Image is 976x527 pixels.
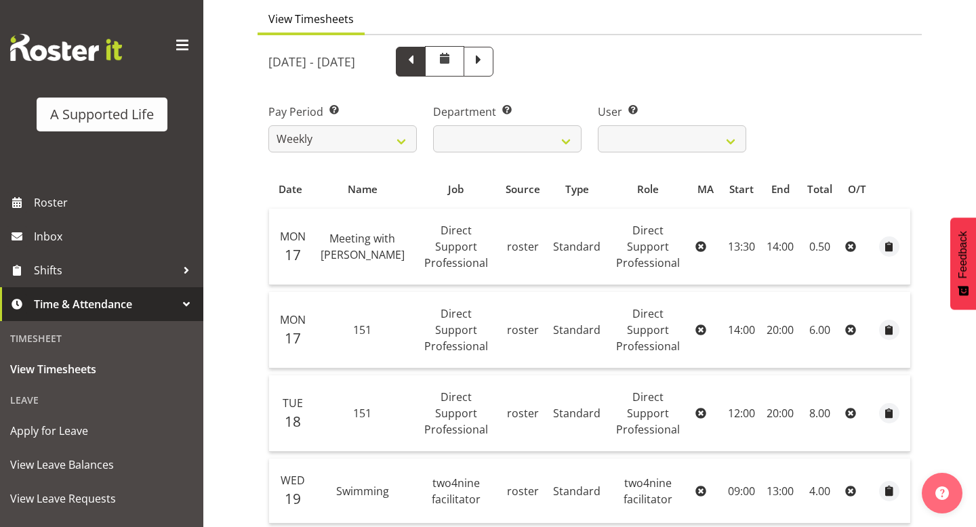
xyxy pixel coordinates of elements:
[268,11,354,27] span: View Timesheets
[50,104,154,125] div: A Supported Life
[10,488,193,509] span: View Leave Requests
[433,104,582,120] label: Department
[507,239,539,254] span: roster
[697,182,714,197] div: MA
[799,209,840,285] td: 0.50
[321,231,405,262] span: Meeting with [PERSON_NAME]
[34,294,176,314] span: Time & Attendance
[957,231,969,278] span: Feedback
[3,448,200,482] a: View Leave Balances
[548,292,606,368] td: Standard
[507,322,539,337] span: roster
[506,182,540,197] div: Source
[950,217,976,310] button: Feedback - Show survey
[761,292,799,368] td: 20:00
[3,414,200,448] a: Apply for Leave
[722,375,762,452] td: 12:00
[3,386,200,414] div: Leave
[3,482,200,515] a: View Leave Requests
[624,476,672,507] span: two4nine facilitator
[807,182,832,197] div: Total
[353,406,371,421] span: 151
[277,182,303,197] div: Date
[3,352,200,386] a: View Timesheets
[548,459,606,524] td: Standard
[548,209,606,285] td: Standard
[34,260,176,280] span: Shifts
[616,306,680,354] span: Direct Support Professional
[34,226,197,247] span: Inbox
[432,476,481,507] span: two4nine facilitator
[729,182,754,197] div: Start
[10,421,193,441] span: Apply for Leave
[799,375,840,452] td: 8.00
[799,292,840,368] td: 6.00
[761,459,799,524] td: 13:00
[336,484,389,499] span: Swimming
[424,223,488,270] span: Direct Support Professional
[799,459,840,524] td: 4.00
[34,192,197,213] span: Roster
[761,375,799,452] td: 20:00
[280,312,306,327] span: Mon
[3,324,200,352] div: Timesheet
[616,389,680,437] span: Direct Support Professional
[268,54,355,69] h5: [DATE] - [DATE]
[722,459,762,524] td: 09:00
[285,329,301,347] span: 17
[422,182,490,197] div: Job
[507,484,539,499] span: roster
[285,245,301,264] span: 17
[10,359,193,379] span: View Timesheets
[507,406,539,421] span: roster
[353,322,371,337] span: 151
[10,34,122,61] img: Rosterit website logo
[769,182,792,197] div: End
[285,489,301,508] span: 19
[10,455,193,475] span: View Leave Balances
[285,412,301,431] span: 18
[556,182,598,197] div: Type
[722,209,762,285] td: 13:30
[424,389,488,437] span: Direct Support Professional
[283,396,303,410] span: Tue
[614,182,683,197] div: Role
[281,473,305,488] span: Wed
[848,182,866,197] div: O/T
[280,229,306,244] span: Mon
[935,486,949,500] img: help-xxl-2.png
[319,182,406,197] div: Name
[598,104,746,120] label: User
[761,209,799,285] td: 14:00
[268,104,417,120] label: Pay Period
[424,306,488,354] span: Direct Support Professional
[548,375,606,452] td: Standard
[722,292,762,368] td: 14:00
[616,223,680,270] span: Direct Support Professional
